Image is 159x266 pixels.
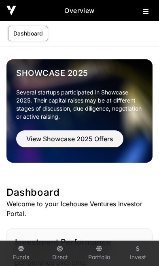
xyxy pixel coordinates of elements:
[6,199,153,218] p: Welcome to your Icehouse Ventures Investor Portal.
[6,59,153,163] img: Showcase 2025
[15,237,144,248] h2: Investment Performance
[44,243,76,264] a: Direct
[6,186,153,199] h1: Dashboard
[5,243,37,264] a: Funds
[16,138,123,147] a: View Showcase 2025 Offers
[119,227,159,266] iframe: Chat Widget
[8,26,48,41] a: Dashboard
[16,6,143,15] h2: Overview
[83,243,115,264] a: Portfolio
[6,6,16,15] img: Icehouse Ventures Logo
[16,130,123,147] button: View Showcase 2025 Offers
[26,134,113,144] span: View Showcase 2025 Offers
[16,67,143,79] a: Showcase 2025
[16,88,143,121] p: Several startups participated in Showcase 2025. Their capital raises may be at different stages o...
